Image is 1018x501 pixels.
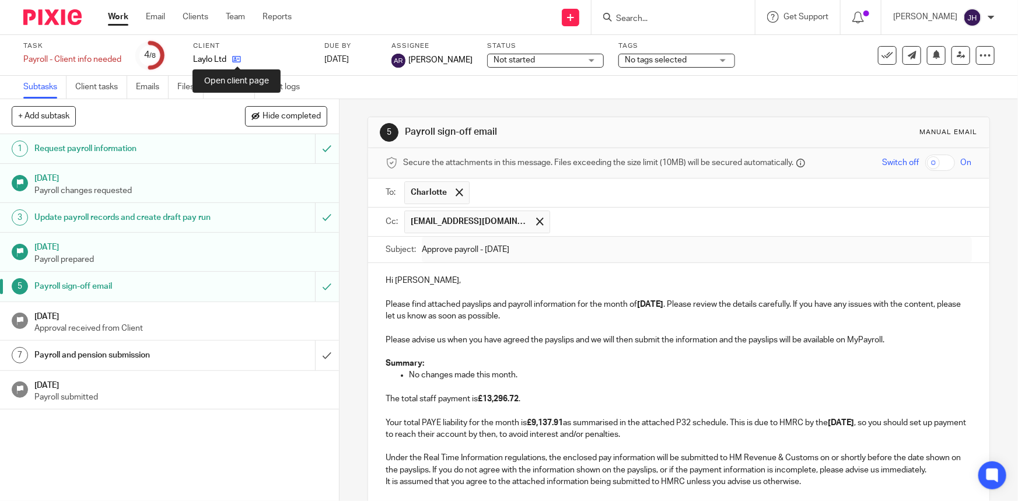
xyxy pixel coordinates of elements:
strong: £13,296.72 [478,395,519,403]
img: svg%3E [391,54,405,68]
span: No tags selected [625,56,687,64]
p: Payroll submitted [34,391,327,403]
h1: [DATE] [34,239,327,253]
h1: Payroll and pension submission [34,346,214,364]
span: Secure the attachments in this message. Files exceeding the size limit (10MB) will be secured aut... [403,157,793,169]
a: Work [108,11,128,23]
span: On [961,157,972,169]
h1: Request payroll information [34,140,214,157]
div: 7 [12,347,28,363]
img: svg%3E [963,8,982,27]
p: Please advise us when you have agreed the payslips and we will then submit the information and th... [386,334,971,346]
label: Cc: [386,216,398,227]
p: Payroll changes requested [34,185,327,197]
label: Tags [618,41,735,51]
button: + Add subtask [12,106,76,126]
div: 4 [144,48,156,62]
input: Search [615,14,720,24]
h1: [DATE] [34,377,327,391]
strong: [DATE] [828,419,854,427]
h1: [DATE] [34,170,327,184]
p: Approval received from Client [34,323,327,334]
p: Hi [PERSON_NAME], Please find attached payslips and payroll information for the month of . Please... [386,275,971,322]
div: 1 [12,141,28,157]
label: Assignee [391,41,473,51]
span: [EMAIL_ADDRESS][DOMAIN_NAME] [411,216,527,227]
h1: [DATE] [34,308,327,323]
span: Switch off [883,157,919,169]
span: Not started [494,56,535,64]
a: Notes (0) [212,76,255,99]
div: Manual email [920,128,978,137]
span: Charlotte [411,187,447,198]
a: Audit logs [264,76,309,99]
div: 5 [12,278,28,295]
label: Subject: [386,244,416,255]
h1: Payroll sign-off email [405,126,704,138]
small: /8 [149,52,156,59]
div: 5 [380,123,398,142]
a: Email [146,11,165,23]
p: Payroll prepared [34,254,327,265]
label: Client [193,41,310,51]
strong: £9,137.91 [527,419,563,427]
a: Team [226,11,245,23]
label: Due by [324,41,377,51]
h1: Payroll sign-off email [34,278,214,295]
span: Hide completed [263,112,321,121]
a: Client tasks [75,76,127,99]
img: Pixie [23,9,82,25]
label: To: [386,187,398,198]
a: Subtasks [23,76,67,99]
span: [DATE] [324,55,349,64]
span: [PERSON_NAME] [408,54,473,66]
p: The total staff payment is . Your total PAYE liability for the month is as summarised in the atta... [386,381,971,440]
button: Hide completed [245,106,327,126]
p: Laylo Ltd [193,54,226,65]
p: [PERSON_NAME] [893,11,957,23]
h1: Update payroll records and create draft pay run [34,209,214,226]
div: Payroll - Client info needed [23,54,121,65]
a: Clients [183,11,208,23]
strong: Summary: [386,359,424,367]
a: Files [177,76,204,99]
p: Under the Real Time Information regulations, the enclosed pay information will be submitted to HM... [386,440,971,476]
div: 3 [12,209,28,226]
strong: [DATE] [637,300,663,309]
a: Emails [136,76,169,99]
label: Task [23,41,121,51]
p: No changes made this month. [409,369,971,381]
label: Status [487,41,604,51]
a: Reports [263,11,292,23]
span: Get Support [783,13,828,21]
